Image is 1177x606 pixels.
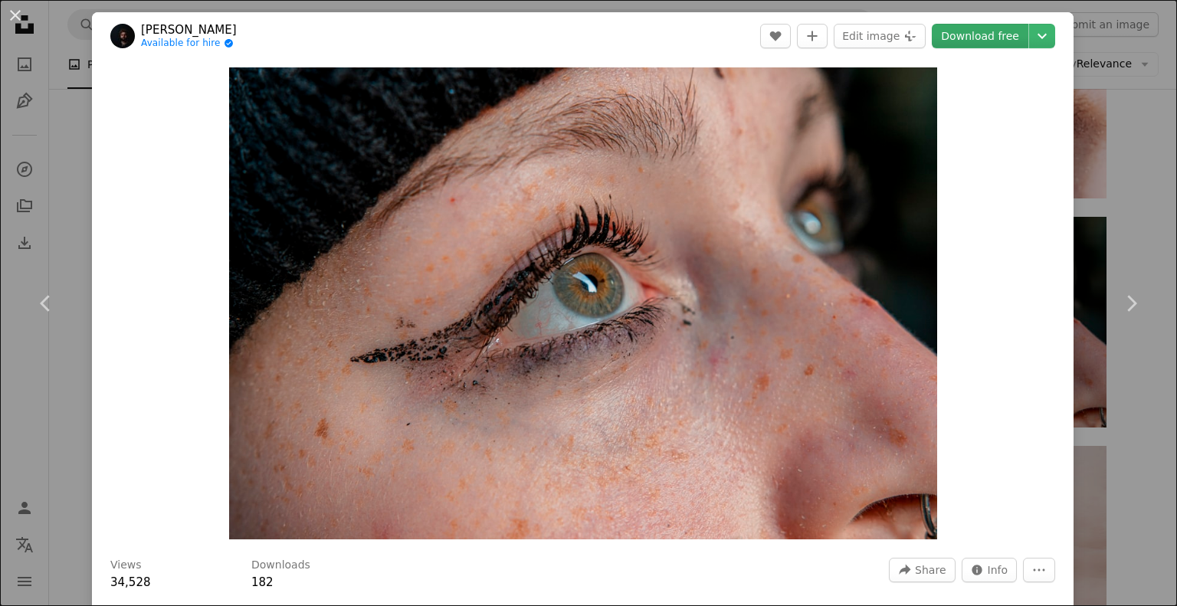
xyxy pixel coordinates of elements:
span: Info [988,559,1008,581]
span: 34,528 [110,575,151,589]
h3: Downloads [251,558,310,573]
button: Add to Collection [797,24,828,48]
button: Stats about this image [962,558,1018,582]
button: Share this image [889,558,955,582]
a: Next [1085,230,1177,377]
h3: Views [110,558,142,573]
img: Go to Basit Abdul's profile [110,24,135,48]
a: Available for hire [141,38,237,50]
span: Share [915,559,946,581]
span: 182 [251,575,274,589]
button: Zoom in on this image [229,67,937,539]
button: More Actions [1023,558,1055,582]
button: Like [760,24,791,48]
a: [PERSON_NAME] [141,22,237,38]
a: Download free [932,24,1028,48]
button: Choose download size [1029,24,1055,48]
button: Edit image [834,24,926,48]
img: a close up of a woman's eye with a black hat on [229,67,937,539]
